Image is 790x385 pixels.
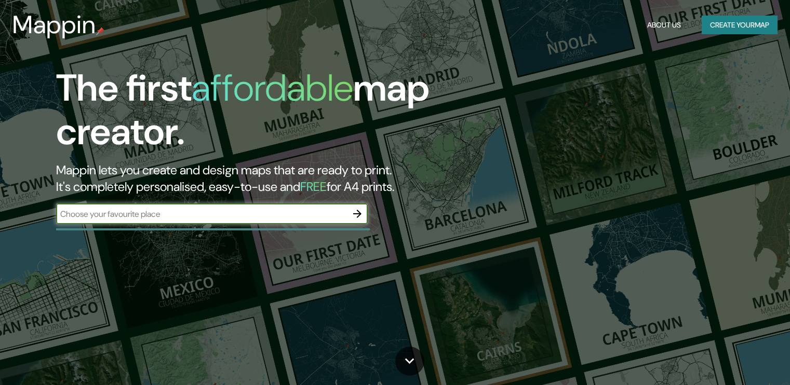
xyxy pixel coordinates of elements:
h1: The first map creator. [56,66,451,162]
h2: Mappin lets you create and design maps that are ready to print. It's completely personalised, eas... [56,162,451,195]
button: About Us [643,16,685,35]
input: Choose your favourite place [56,208,347,220]
button: Create yourmap [702,16,778,35]
img: mappin-pin [96,27,104,35]
h1: affordable [192,64,353,112]
h5: FREE [300,178,327,195]
h3: Mappin [12,10,96,39]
